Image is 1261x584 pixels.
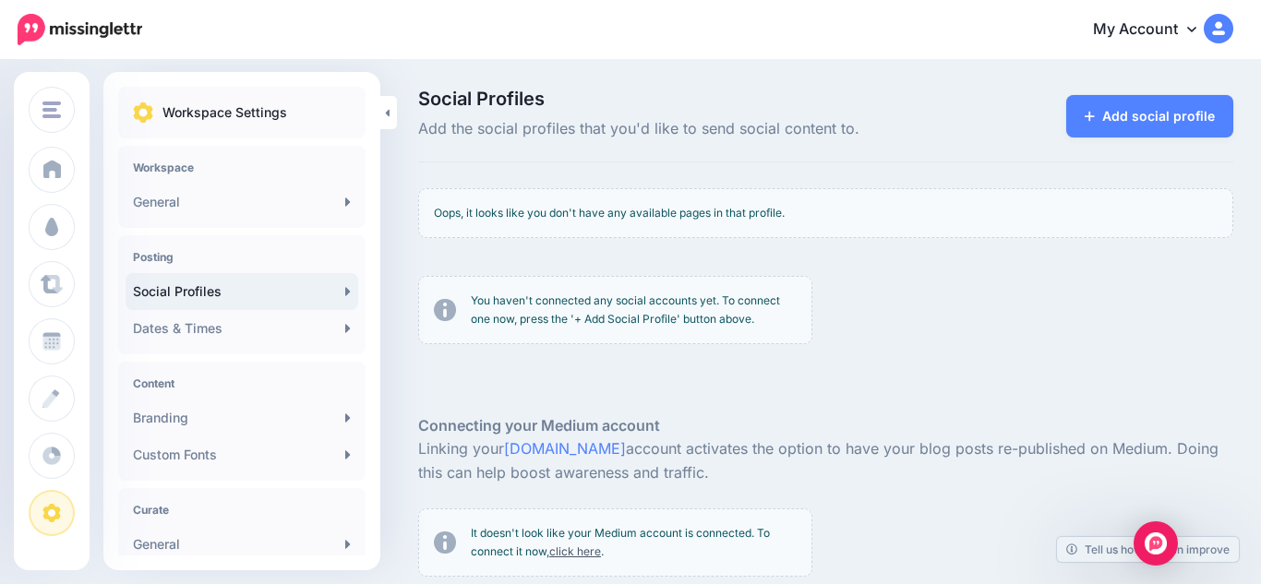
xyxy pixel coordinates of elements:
[133,161,351,174] h4: Workspace
[471,524,797,561] p: It doesn't look like your Medium account is connected. To connect it now, .
[1066,95,1233,137] a: Add social profile
[133,102,153,123] img: settings.png
[133,250,351,264] h4: Posting
[126,526,358,563] a: General
[126,184,358,220] a: General
[126,436,358,473] a: Custom Fonts
[434,299,456,321] img: info-circle-grey.png
[418,437,1233,485] p: Linking your account activates the option to have your blog posts re-published on Medium. Doing t...
[18,14,142,45] img: Missinglettr
[126,273,358,310] a: Social Profiles
[549,544,601,558] a: click here
[418,89,953,108] span: Social Profiles
[126,399,358,436] a: Branding
[133,376,351,390] h4: Content
[42,101,61,118] img: menu.png
[162,101,287,124] p: Workspace Settings
[1075,7,1233,53] a: My Account
[133,503,351,517] h4: Curate
[1134,521,1178,566] div: Open Intercom Messenger
[1057,537,1239,562] a: Tell us how we can improve
[471,292,797,328] p: You haven't connected any social accounts yet. To connect one now, press the '+ Add Social Profil...
[434,531,456,554] img: info-circle-grey.png
[418,414,1233,437] h5: Connecting your Medium account
[504,439,626,458] a: [DOMAIN_NAME]
[418,188,1233,238] div: Oops, it looks like you don't have any available pages in that profile.
[126,310,358,347] a: Dates & Times
[418,117,953,141] span: Add the social profiles that you'd like to send social content to.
